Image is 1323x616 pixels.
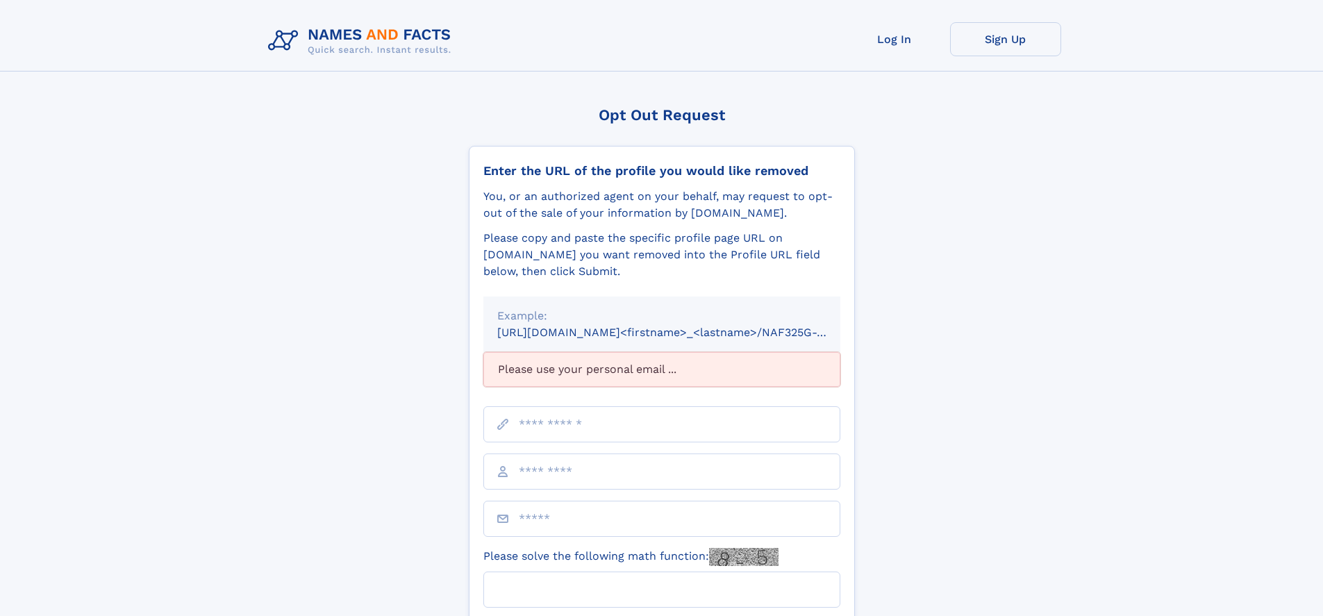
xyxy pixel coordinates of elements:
div: Please copy and paste the specific profile page URL on [DOMAIN_NAME] you want removed into the Pr... [483,230,840,280]
img: Logo Names and Facts [263,22,463,60]
div: Enter the URL of the profile you would like removed [483,163,840,178]
a: Log In [839,22,950,56]
div: Example: [497,308,826,324]
div: You, or an authorized agent on your behalf, may request to opt-out of the sale of your informatio... [483,188,840,222]
div: Opt Out Request [469,106,855,124]
label: Please solve the following math function: [483,548,779,566]
a: Sign Up [950,22,1061,56]
small: [URL][DOMAIN_NAME]<firstname>_<lastname>/NAF325G-xxxxxxxx [497,326,867,339]
div: Please use your personal email ... [483,352,840,387]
